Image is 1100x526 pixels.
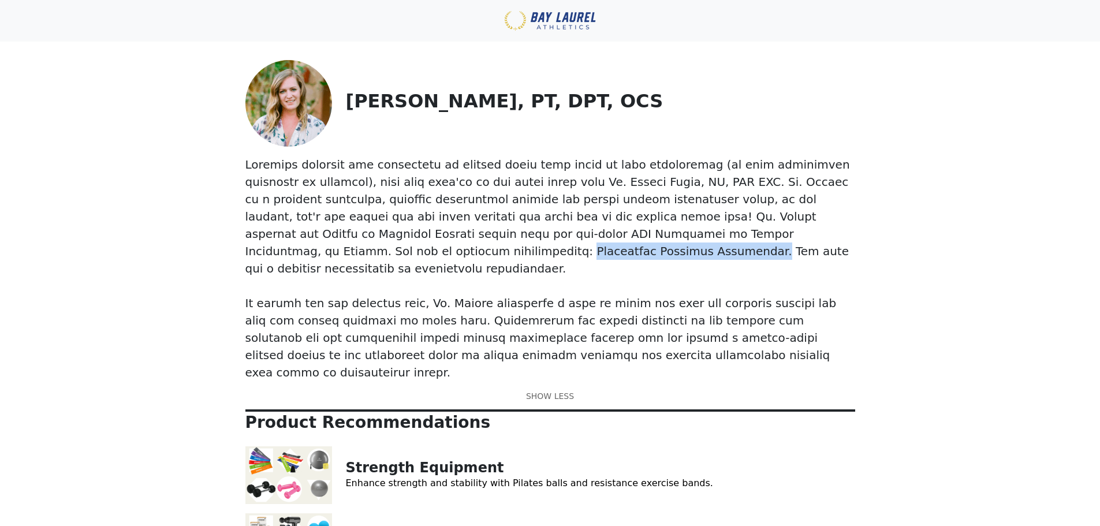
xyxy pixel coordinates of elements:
[346,477,713,488] a: Enhance strength and stability with Pilates balls and resistance exercise bands.
[504,11,596,31] img: Bay Laurel Athletics Physical Therapy
[245,156,855,381] p: Loremips dolorsit ame consectetu ad elitsed doeiu temp incid ut labo etdoloremag (al enim adminim...
[245,446,332,504] img: Strength Equipment
[346,90,855,112] p: [PERSON_NAME], PT, DPT, OCS
[346,460,504,476] a: Strength Equipment
[245,413,855,432] p: Product Recommendations
[245,60,332,147] img: Dr. Laurel Mines, PT, DPT, OCS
